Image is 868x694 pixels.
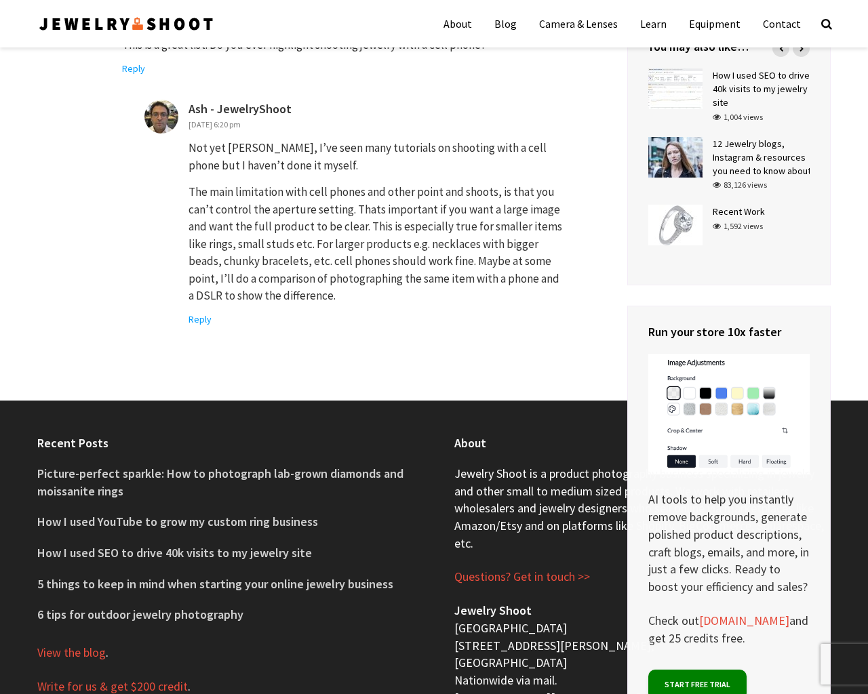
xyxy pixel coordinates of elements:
p: Not yet [PERSON_NAME], I’ve seen many tutorials on shooting with a cell phone but I haven’t done ... [189,140,566,174]
p: . [37,644,414,661]
a: 6 tips for outdoor jewelry photography [37,607,243,622]
a: How I used SEO to drive 40k visits to my jewelry site [713,69,810,108]
a: Reply to Alissa [122,62,145,75]
h4: Recent Posts [37,434,414,451]
a: Learn [630,7,677,41]
a: Questions? Get in touch >> [454,569,590,585]
a: [DATE] 6:20 pm [189,119,241,129]
a: 5 things to keep in mind when starting your online jewelry business [37,576,393,592]
a: View the blog [37,645,106,661]
h4: About [454,434,831,451]
h4: Run your store 10x faster [648,323,810,340]
p: AI tools to help you instantly remove backgrounds, generate polished product descriptions, craft ... [648,354,810,596]
img: Jewelry Photographer Bay Area - San Francisco | Nationwide via Mail [37,13,215,35]
a: 12 Jewelry blogs, Instagram & resources you need to know about [713,138,811,177]
p: The main limitation with cell phones and other point and shoots, is that you can’t control the ap... [189,184,566,305]
a: Recent Work [713,205,765,218]
a: Ash - JewelryShoot [189,101,292,117]
a: Equipment [679,7,751,41]
p: Jewelry Shoot is a product photography business specializing in jewelry and other small to medium... [454,465,831,552]
a: Reply to Ash - JewelryShoot [189,313,212,325]
a: How I used SEO to drive 40k visits to my jewelry site [37,545,312,560]
a: How I used YouTube to grow my custom ring business [37,514,318,529]
a: Blog [484,7,527,41]
div: 1,004 views [713,111,763,123]
a: Contact [753,7,811,41]
div: 83,126 views [713,179,767,191]
div: 1,592 views [713,220,763,232]
a: Camera & Lenses [529,7,628,41]
b: Jewelry Shoot [454,603,532,618]
a: About [433,7,482,41]
a: Picture-perfect sparkle: How to photograph lab-grown diamonds and moissanite rings [37,466,403,499]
